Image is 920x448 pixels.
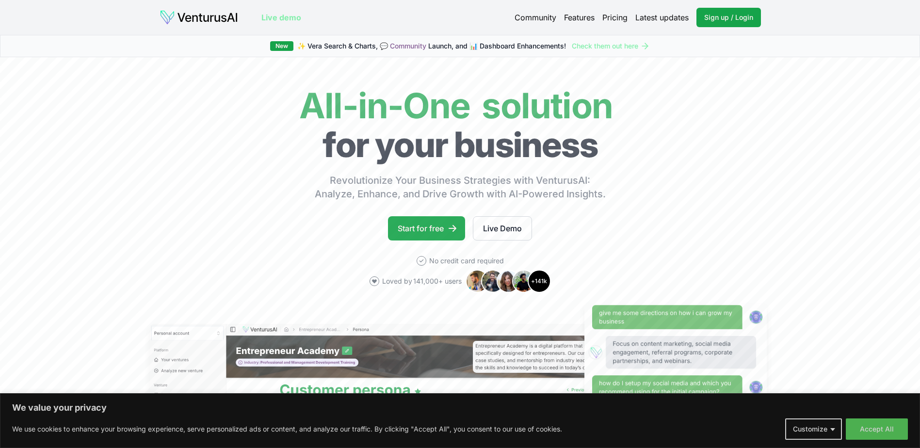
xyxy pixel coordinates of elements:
[270,41,293,51] div: New
[261,12,301,23] a: Live demo
[297,41,566,51] span: ✨ Vera Search & Charts, 💬 Launch, and 📊 Dashboard Enhancements!
[515,12,556,23] a: Community
[390,42,426,50] a: Community
[602,12,628,23] a: Pricing
[704,13,753,22] span: Sign up / Login
[12,402,908,414] p: We value your privacy
[473,216,532,240] a: Live Demo
[846,418,908,440] button: Accept All
[466,270,489,293] img: Avatar 1
[564,12,595,23] a: Features
[160,10,238,25] img: logo
[696,8,761,27] a: Sign up / Login
[635,12,689,23] a: Latest updates
[785,418,842,440] button: Customize
[497,270,520,293] img: Avatar 3
[572,41,650,51] a: Check them out here
[481,270,504,293] img: Avatar 2
[12,423,562,435] p: We use cookies to enhance your browsing experience, serve personalized ads or content, and analyz...
[388,216,465,240] a: Start for free
[512,270,535,293] img: Avatar 4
